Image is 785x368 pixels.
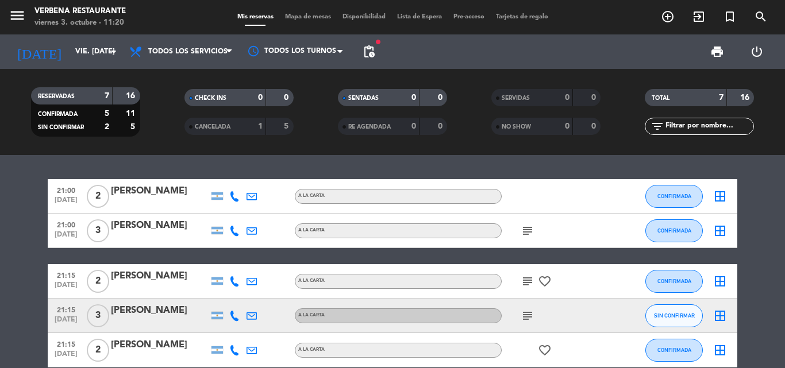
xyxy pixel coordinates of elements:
button: menu [9,7,26,28]
span: Mapa de mesas [279,14,337,20]
i: subject [521,274,534,288]
span: [DATE] [52,231,80,244]
i: power_settings_new [750,45,764,59]
strong: 11 [126,110,137,118]
span: CONFIRMADA [657,278,691,284]
span: CANCELADA [195,124,230,130]
div: [PERSON_NAME] [111,303,209,318]
i: border_all [713,343,727,357]
span: CONFIRMADA [657,347,691,353]
strong: 0 [411,122,416,130]
span: CONFIRMADA [38,111,78,117]
button: CONFIRMADA [645,185,703,208]
i: subject [521,224,534,238]
input: Filtrar por nombre... [664,120,753,133]
span: 2 [87,270,109,293]
i: arrow_drop_down [107,45,121,59]
span: Disponibilidad [337,14,391,20]
span: SENTADAS [348,95,379,101]
span: A LA CARTA [298,228,325,233]
span: [DATE] [52,281,80,295]
i: add_circle_outline [661,10,675,24]
strong: 0 [284,94,291,102]
span: 3 [87,304,109,327]
i: border_all [713,224,727,238]
strong: 5 [105,110,109,118]
span: [DATE] [52,316,80,329]
span: 21:15 [52,303,80,316]
i: exit_to_app [692,10,706,24]
strong: 0 [565,122,569,130]
span: CHECK INS [195,95,226,101]
span: TOTAL [652,95,669,101]
div: [PERSON_NAME] [111,269,209,284]
span: 3 [87,219,109,242]
span: A LA CARTA [298,193,325,198]
span: SIN CONFIRMAR [38,125,84,130]
strong: 7 [719,94,724,102]
div: LOG OUT [737,34,776,69]
strong: 0 [565,94,569,102]
span: Tarjetas de regalo [490,14,554,20]
i: turned_in_not [723,10,737,24]
strong: 5 [130,123,137,131]
i: border_all [713,189,727,203]
span: Lista de Espera [391,14,448,20]
i: subject [521,309,534,323]
button: CONFIRMADA [645,219,703,242]
span: print [710,45,724,59]
button: SIN CONFIRMAR [645,304,703,327]
span: [DATE] [52,350,80,363]
span: 21:00 [52,183,80,196]
strong: 0 [438,94,445,102]
strong: 5 [284,122,291,130]
strong: 16 [126,92,137,100]
span: Pre-acceso [448,14,490,20]
span: SIN CONFIRMAR [654,312,695,319]
span: SERVIDAS [502,95,530,101]
span: pending_actions [362,45,376,59]
i: border_all [713,274,727,288]
span: NO SHOW [502,124,531,130]
strong: 7 [105,92,109,100]
span: 2 [87,339,109,362]
strong: 2 [105,123,109,131]
div: [PERSON_NAME] [111,184,209,199]
strong: 0 [411,94,416,102]
span: CONFIRMADA [657,193,691,199]
strong: 1 [258,122,263,130]
span: 21:15 [52,268,80,281]
span: A LA CARTA [298,278,325,283]
div: Verbena Restaurante [34,6,126,17]
strong: 0 [438,122,445,130]
div: [PERSON_NAME] [111,338,209,352]
strong: 16 [740,94,752,102]
span: fiber_manual_record [375,38,382,45]
span: [DATE] [52,196,80,210]
span: 21:00 [52,218,80,231]
i: filter_list [651,119,664,133]
span: Mis reservas [232,14,279,20]
span: 21:15 [52,337,80,350]
div: [PERSON_NAME] [111,218,209,233]
i: search [754,10,768,24]
strong: 0 [591,122,598,130]
i: border_all [713,309,727,323]
span: Todos los servicios [148,48,228,56]
span: CONFIRMADA [657,227,691,234]
span: A LA CARTA [298,313,325,317]
strong: 0 [258,94,263,102]
span: A LA CARTA [298,347,325,352]
span: RE AGENDADA [348,124,391,130]
i: favorite_border [538,274,552,288]
div: viernes 3. octubre - 11:20 [34,17,126,29]
button: CONFIRMADA [645,270,703,293]
span: 2 [87,185,109,208]
i: menu [9,7,26,24]
i: [DATE] [9,39,70,64]
i: favorite_border [538,343,552,357]
span: RESERVADAS [38,94,75,99]
button: CONFIRMADA [645,339,703,362]
strong: 0 [591,94,598,102]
